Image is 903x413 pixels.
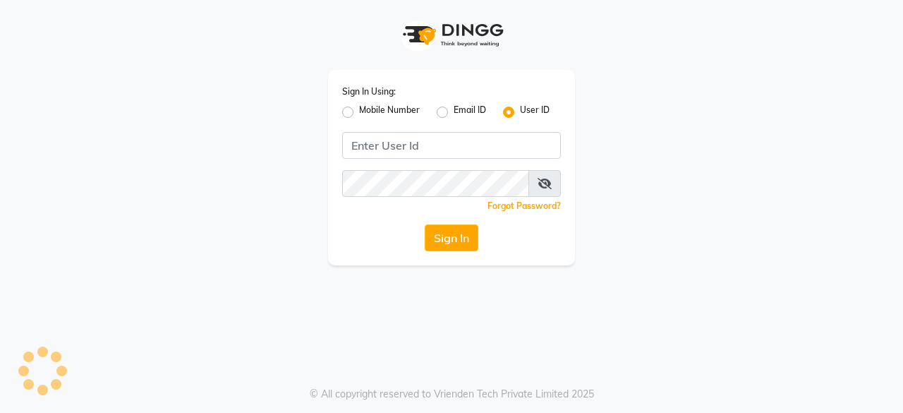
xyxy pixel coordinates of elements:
[342,132,561,159] input: Username
[454,104,486,121] label: Email ID
[520,104,550,121] label: User ID
[342,85,396,98] label: Sign In Using:
[359,104,420,121] label: Mobile Number
[425,225,478,251] button: Sign In
[342,170,529,197] input: Username
[487,200,561,211] a: Forgot Password?
[395,14,508,56] img: logo1.svg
